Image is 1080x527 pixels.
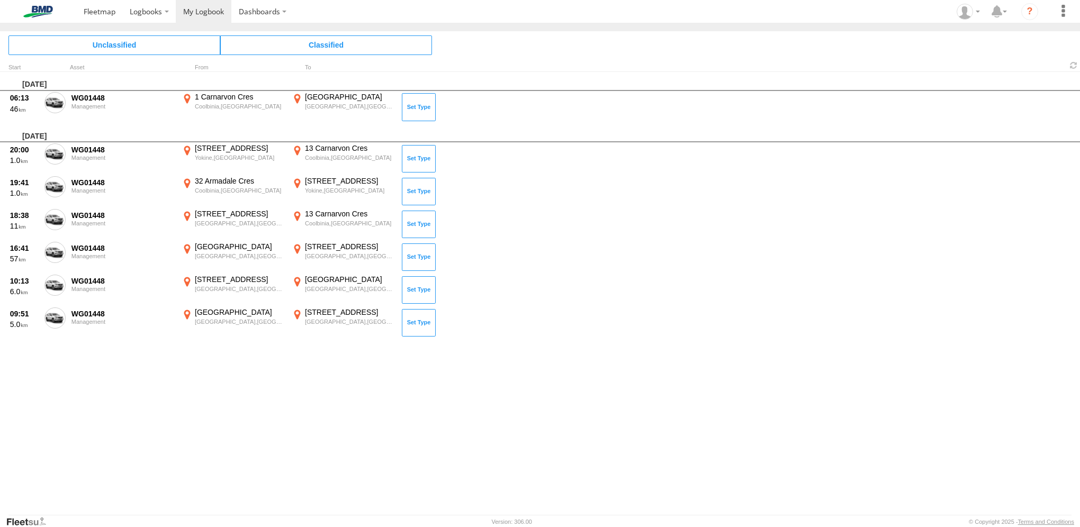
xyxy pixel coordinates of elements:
div: [GEOGRAPHIC_DATA],[GEOGRAPHIC_DATA] [195,220,284,227]
div: [GEOGRAPHIC_DATA],[GEOGRAPHIC_DATA] [305,318,394,325]
label: Click to View Event Location [290,143,396,174]
div: Coolbinia,[GEOGRAPHIC_DATA] [305,220,394,227]
div: Management [71,103,174,110]
div: Coolbinia,[GEOGRAPHIC_DATA] [305,154,394,161]
div: Yokine,[GEOGRAPHIC_DATA] [195,154,284,161]
div: Management [71,286,174,292]
button: Click to Set [402,309,436,337]
img: bmd-logo.svg [11,6,66,17]
label: Click to View Event Location [290,275,396,305]
div: Asset [70,65,176,70]
div: WG01448 [71,243,174,253]
a: Terms and Conditions [1018,519,1074,525]
div: 18:38 [10,211,39,220]
div: 1.0 [10,156,39,165]
div: Click to Sort [8,65,40,70]
div: Coolbinia,[GEOGRAPHIC_DATA] [195,187,284,194]
div: [GEOGRAPHIC_DATA],[GEOGRAPHIC_DATA] [195,252,284,260]
div: © Copyright 2025 - [969,519,1074,525]
i: ? [1021,3,1038,20]
span: Refresh [1067,60,1080,70]
label: Click to View Event Location [290,176,396,207]
div: 06:13 [10,93,39,103]
div: 57 [10,254,39,263]
div: 19:41 [10,178,39,187]
div: [STREET_ADDRESS] [305,176,394,186]
button: Click to Set [402,178,436,205]
div: 20:00 [10,145,39,155]
div: 1.0 [10,188,39,198]
div: [STREET_ADDRESS] [195,143,284,153]
div: Management [71,220,174,226]
label: Click to View Event Location [290,307,396,338]
div: From [180,65,286,70]
div: 5.0 [10,320,39,329]
button: Click to Set [402,211,436,238]
div: [STREET_ADDRESS] [305,307,394,317]
div: 13 Carnarvon Cres [305,209,394,219]
div: Management [71,253,174,259]
div: 09:51 [10,309,39,319]
div: 46 [10,104,39,114]
div: WG01448 [71,145,174,155]
label: Click to View Event Location [180,242,286,272]
button: Click to Set [402,145,436,172]
div: [STREET_ADDRESS] [195,275,284,284]
label: Click to View Event Location [290,242,396,272]
label: Click to View Event Location [290,92,396,123]
div: Management [71,155,174,161]
div: [GEOGRAPHIC_DATA],[GEOGRAPHIC_DATA] [195,285,284,293]
div: 10:13 [10,276,39,286]
span: Click to view Unclassified Trips [8,35,220,54]
label: Click to View Event Location [180,92,286,123]
span: Click to view Classified Trips [220,35,432,54]
label: Click to View Event Location [180,307,286,338]
div: 1 Carnarvon Cres [195,92,284,102]
div: WG01448 [71,309,174,319]
label: Click to View Event Location [180,143,286,174]
div: 32 Armadale Cres [195,176,284,186]
div: To [290,65,396,70]
div: [GEOGRAPHIC_DATA] [195,307,284,317]
div: 11 [10,221,39,231]
div: Russell Shearing [953,4,984,20]
div: WG01448 [71,211,174,220]
div: 6.0 [10,287,39,296]
div: Version: 306.00 [492,519,532,525]
label: Click to View Event Location [290,209,396,240]
div: 13 Carnarvon Cres [305,143,394,153]
div: WG01448 [71,93,174,103]
a: Visit our Website [6,516,55,527]
div: Management [71,187,174,194]
div: [GEOGRAPHIC_DATA],[GEOGRAPHIC_DATA] [305,285,394,293]
div: [STREET_ADDRESS] [305,242,394,251]
label: Click to View Event Location [180,209,286,240]
div: 16:41 [10,243,39,253]
div: [GEOGRAPHIC_DATA],[GEOGRAPHIC_DATA] [195,318,284,325]
div: Yokine,[GEOGRAPHIC_DATA] [305,187,394,194]
label: Click to View Event Location [180,176,286,207]
div: [GEOGRAPHIC_DATA],[GEOGRAPHIC_DATA] [305,252,394,260]
div: [GEOGRAPHIC_DATA],[GEOGRAPHIC_DATA] [305,103,394,110]
div: Coolbinia,[GEOGRAPHIC_DATA] [195,103,284,110]
div: WG01448 [71,178,174,187]
div: Management [71,319,174,325]
div: [STREET_ADDRESS] [195,209,284,219]
div: [GEOGRAPHIC_DATA] [195,242,284,251]
button: Click to Set [402,243,436,271]
button: Click to Set [402,276,436,304]
label: Click to View Event Location [180,275,286,305]
div: [GEOGRAPHIC_DATA] [305,275,394,284]
div: [GEOGRAPHIC_DATA] [305,92,394,102]
button: Click to Set [402,93,436,121]
div: WG01448 [71,276,174,286]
